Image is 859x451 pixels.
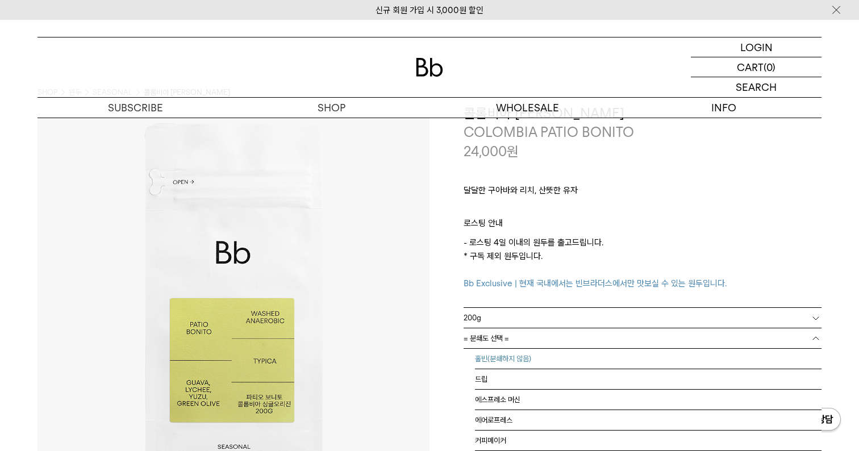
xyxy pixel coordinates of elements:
[464,236,822,290] p: - 로스팅 4일 이내의 원두를 출고드립니다. * 구독 제외 원두입니다.
[737,57,764,77] p: CART
[233,98,429,118] a: SHOP
[37,98,233,118] a: SUBSCRIBE
[464,183,822,203] p: 달달한 구아바와 리치, 산뜻한 유자
[429,98,626,118] p: WHOLESALE
[475,431,822,451] li: 커피메이커
[464,216,822,236] p: 로스팅 안내
[691,57,822,77] a: CART (0)
[736,77,777,97] p: SEARCH
[416,58,443,77] img: 로고
[475,390,822,410] li: 에스프레소 머신
[464,278,727,289] span: Bb Exclusive | 현재 국내에서는 빈브라더스에서만 맛보실 수 있는 원두입니다.
[464,123,822,142] p: COLOMBIA PATIO BONITO
[507,143,519,160] span: 원
[376,5,483,15] a: 신규 회원 가입 시 3,000원 할인
[464,142,519,161] p: 24,000
[740,37,773,57] p: LOGIN
[464,328,509,348] span: = 분쇄도 선택 =
[475,349,822,369] li: 홀빈(분쇄하지 않음)
[475,410,822,431] li: 에어로프레스
[764,57,775,77] p: (0)
[691,37,822,57] a: LOGIN
[464,203,822,216] p: ㅤ
[626,98,822,118] p: INFO
[475,369,822,390] li: 드립
[464,308,481,328] span: 200g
